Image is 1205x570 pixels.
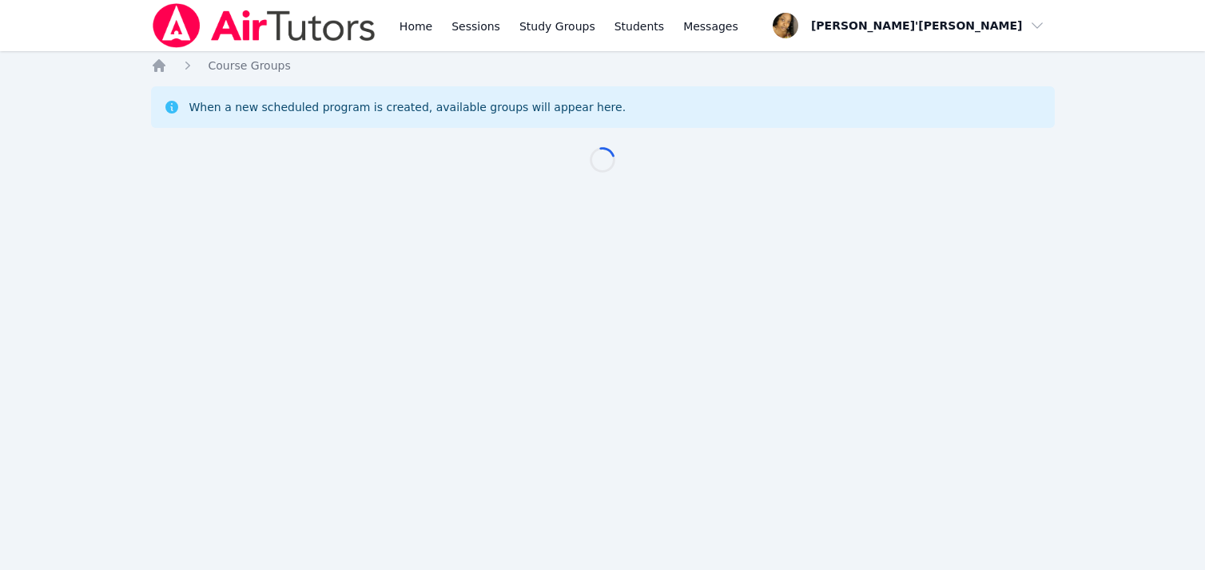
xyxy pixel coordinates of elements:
[189,99,626,115] div: When a new scheduled program is created, available groups will appear here.
[151,58,1055,74] nav: Breadcrumb
[151,3,377,48] img: Air Tutors
[209,59,291,72] span: Course Groups
[209,58,291,74] a: Course Groups
[683,18,738,34] span: Messages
